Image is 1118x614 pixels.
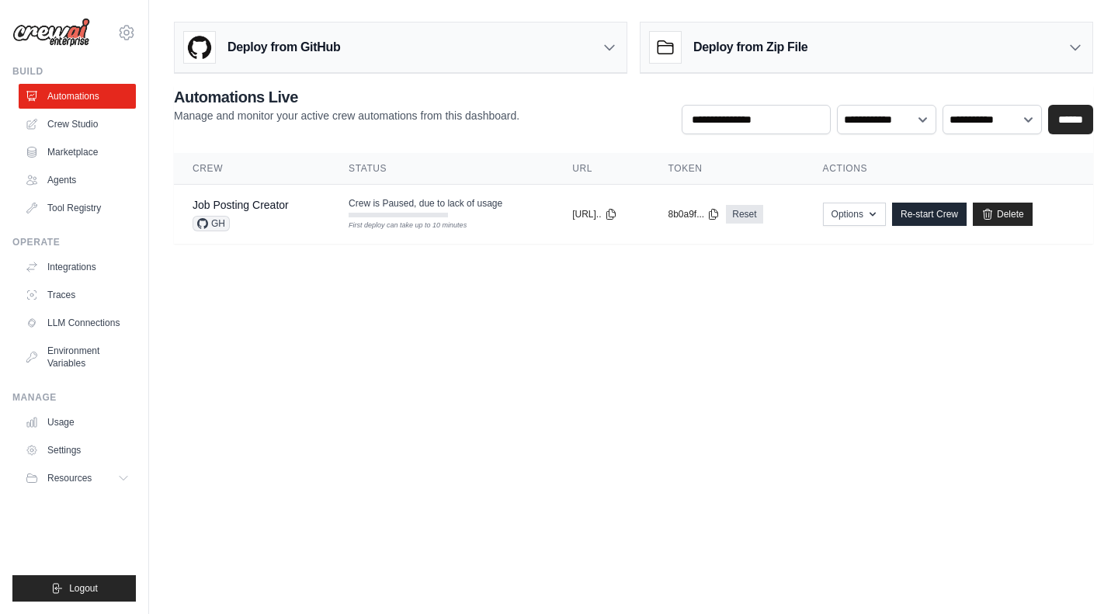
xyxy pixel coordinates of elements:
h3: Deploy from GitHub [227,38,340,57]
button: Resources [19,466,136,491]
a: Automations [19,84,136,109]
a: Traces [19,283,136,307]
a: Marketplace [19,140,136,165]
span: Crew is Paused, due to lack of usage [349,197,502,210]
a: Re-start Crew [892,203,967,226]
span: Resources [47,472,92,484]
span: Logout [69,582,98,595]
a: Usage [19,410,136,435]
div: Build [12,65,136,78]
th: URL [554,153,649,185]
a: Reset [726,205,762,224]
div: First deploy can take up to 10 minutes [349,220,448,231]
a: Crew Studio [19,112,136,137]
button: Logout [12,575,136,602]
a: LLM Connections [19,310,136,335]
a: Environment Variables [19,338,136,376]
a: Delete [973,203,1033,226]
span: GH [193,216,230,231]
div: Operate [12,236,136,248]
a: Agents [19,168,136,193]
th: Crew [174,153,330,185]
a: Job Posting Creator [193,199,289,211]
a: Settings [19,438,136,463]
th: Status [330,153,554,185]
p: Manage and monitor your active crew automations from this dashboard. [174,108,519,123]
button: 8b0a9f... [668,208,720,220]
button: Options [823,203,886,226]
img: GitHub Logo [184,32,215,63]
h3: Deploy from Zip File [693,38,807,57]
img: Logo [12,18,90,47]
div: Manage [12,391,136,404]
a: Tool Registry [19,196,136,220]
a: Integrations [19,255,136,279]
th: Actions [804,153,1093,185]
h2: Automations Live [174,86,519,108]
th: Token [650,153,804,185]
